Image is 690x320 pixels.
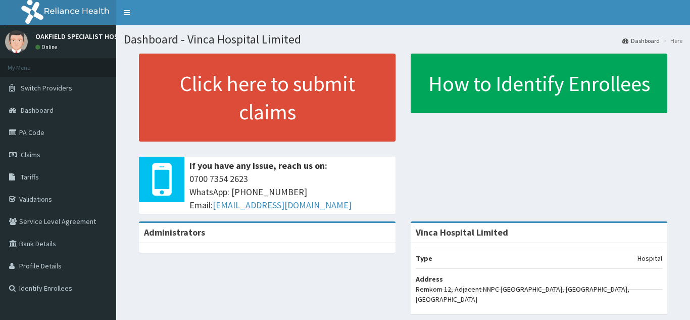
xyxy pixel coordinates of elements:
[416,226,508,238] strong: Vinca Hospital Limited
[189,172,390,211] span: 0700 7354 2623 WhatsApp: [PHONE_NUMBER] Email:
[416,275,443,284] b: Address
[189,160,327,171] b: If you have any issue, reach us on:
[139,54,396,142] a: Click here to submit claims
[35,43,60,51] a: Online
[21,106,54,115] span: Dashboard
[637,253,662,263] p: Hospital
[411,54,667,113] a: How to Identify Enrollees
[35,33,136,40] p: OAKFIELD SPECIALIST HOSPITAL
[661,36,682,45] li: Here
[5,30,28,53] img: User Image
[21,150,40,159] span: Claims
[21,83,72,93] span: Switch Providers
[416,284,662,304] p: Remkom 12, Adjacent NNPC [GEOGRAPHIC_DATA], [GEOGRAPHIC_DATA], [GEOGRAPHIC_DATA]
[144,226,205,238] b: Administrators
[124,33,682,46] h1: Dashboard - Vinca Hospital Limited
[622,36,660,45] a: Dashboard
[21,172,39,181] span: Tariffs
[213,199,352,211] a: [EMAIL_ADDRESS][DOMAIN_NAME]
[416,254,432,263] b: Type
